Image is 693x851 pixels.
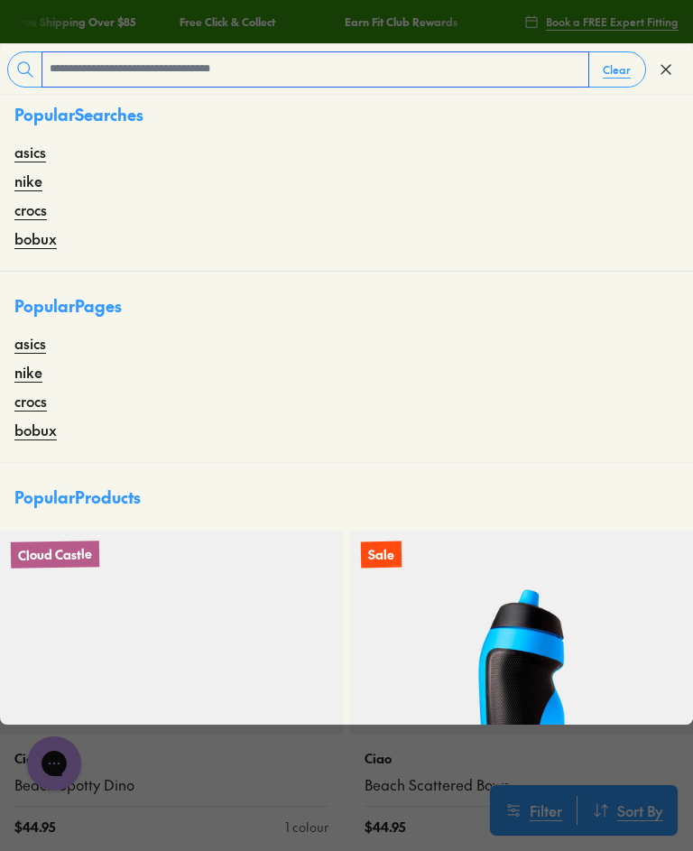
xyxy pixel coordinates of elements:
a: nike [14,170,42,191]
button: Filter [490,796,577,825]
span: $ 44.95 [365,818,405,837]
iframe: Gorgias live chat messenger [18,730,90,797]
a: Beach Scattered Bows [365,775,679,795]
a: bobux [14,419,57,440]
p: Sale [361,541,402,569]
a: Beach Spotty Dino [14,775,328,795]
button: Sort By [577,796,678,825]
p: Cloud Castle [11,541,99,569]
a: asics [14,332,46,354]
a: crocs [14,390,47,412]
span: $ 44.95 [14,818,55,837]
span: Sort By [617,800,663,821]
p: Popular Products [14,485,141,509]
a: Book a FREE Expert Fitting [524,5,679,38]
a: asics [14,141,46,162]
a: nike [14,361,42,383]
p: Popular Searches [14,102,679,141]
a: bobux [14,227,57,249]
div: 1 colour [285,818,328,837]
p: Ciao [365,749,679,768]
p: Popular Pages [14,293,679,332]
span: Book a FREE Expert Fitting [546,14,679,30]
a: crocs [14,199,47,220]
button: Clear [588,53,645,86]
p: Ciao [14,749,328,768]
